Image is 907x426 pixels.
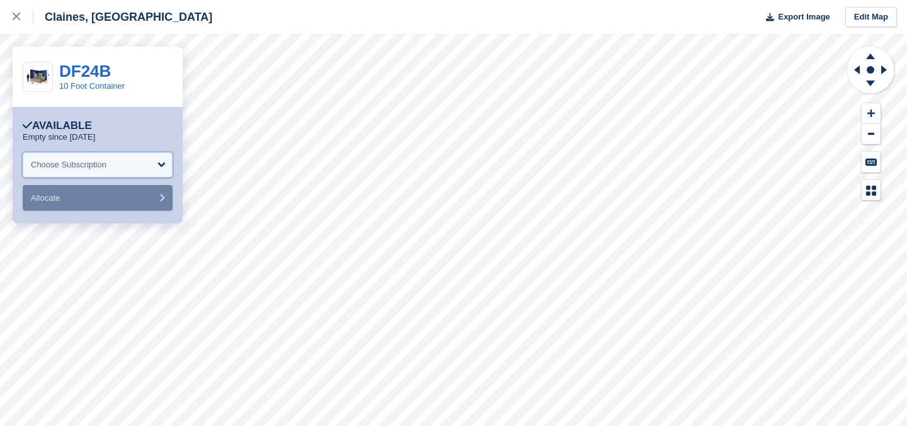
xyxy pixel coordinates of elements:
[778,11,830,23] span: Export Image
[862,180,881,201] button: Map Legend
[33,9,212,25] div: Claines, [GEOGRAPHIC_DATA]
[31,159,106,171] div: Choose Subscription
[845,7,897,28] a: Edit Map
[862,124,881,145] button: Zoom Out
[23,132,95,142] p: Empty since [DATE]
[31,193,60,203] span: Allocate
[23,120,92,132] div: Available
[758,7,830,28] button: Export Image
[23,66,52,88] img: 10-ft-container.jpg
[23,185,173,211] button: Allocate
[59,81,125,91] a: 10 Foot Container
[862,103,881,124] button: Zoom In
[59,62,111,81] a: DF24B
[862,152,881,172] button: Keyboard Shortcuts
